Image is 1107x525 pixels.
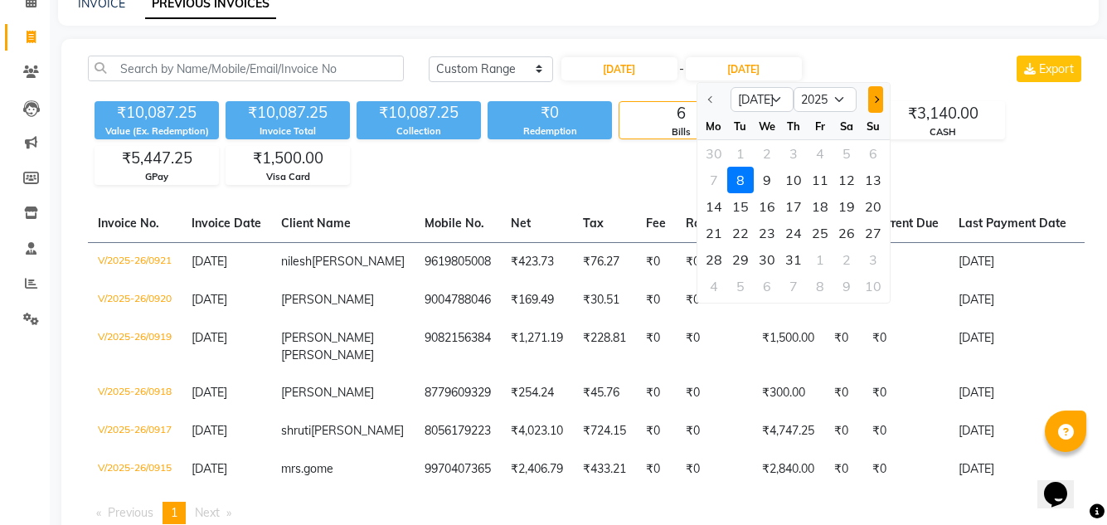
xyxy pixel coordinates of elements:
[807,193,833,220] div: 18
[754,220,780,246] div: 23
[95,124,219,139] div: Value (Ex. Redemption)
[949,281,1076,319] td: [DATE]
[807,273,833,299] div: Friday, August 8, 2025
[754,273,780,299] div: Wednesday, August 6, 2025
[860,273,886,299] div: 10
[192,216,261,231] span: Invoice Date
[192,254,227,269] span: [DATE]
[701,193,727,220] div: Monday, July 14, 2025
[281,348,374,362] span: [PERSON_NAME]
[1039,61,1074,76] span: Export
[676,412,752,450] td: ₹0
[281,385,374,400] span: [PERSON_NAME]
[636,450,676,489] td: ₹0
[807,220,833,246] div: 25
[752,374,824,412] td: ₹300.00
[754,220,780,246] div: Wednesday, July 23, 2025
[511,216,531,231] span: Net
[807,246,833,273] div: Friday, August 1, 2025
[807,167,833,193] div: 11
[701,220,727,246] div: Monday, July 21, 2025
[701,220,727,246] div: 21
[794,87,857,112] select: Select year
[573,412,636,450] td: ₹724.15
[754,193,780,220] div: 16
[833,246,860,273] div: Saturday, August 2, 2025
[780,273,807,299] div: Thursday, August 7, 2025
[95,147,218,170] div: ₹5,447.25
[501,450,573,489] td: ₹2,406.79
[281,330,374,345] span: [PERSON_NAME]
[686,216,742,231] span: Round Off
[226,147,349,170] div: ₹1,500.00
[192,423,227,438] span: [DATE]
[701,273,727,299] div: 4
[686,57,802,80] input: End Date
[754,246,780,273] div: 30
[415,281,501,319] td: 9004788046
[488,101,612,124] div: ₹0
[281,423,311,438] span: shruti
[752,450,824,489] td: ₹2,840.00
[949,450,1076,489] td: [DATE]
[226,170,349,184] div: Visa Card
[636,242,676,281] td: ₹0
[88,412,182,450] td: V/2025-26/0917
[192,292,227,307] span: [DATE]
[95,101,219,124] div: ₹10,087.25
[281,292,374,307] span: [PERSON_NAME]
[95,170,218,184] div: GPay
[833,273,860,299] div: Saturday, August 9, 2025
[824,374,862,412] td: ₹0
[727,167,754,193] div: Tuesday, July 8, 2025
[872,216,939,231] span: Current Due
[192,385,227,400] span: [DATE]
[636,374,676,412] td: ₹0
[754,193,780,220] div: Wednesday, July 16, 2025
[281,216,351,231] span: Client Name
[1017,56,1081,82] button: Export
[833,220,860,246] div: Saturday, July 26, 2025
[860,246,886,273] div: Sunday, August 3, 2025
[727,220,754,246] div: 22
[676,281,752,319] td: ₹0
[676,319,752,374] td: ₹0
[754,167,780,193] div: Wednesday, July 9, 2025
[171,505,177,520] span: 1
[860,113,886,139] div: Su
[949,242,1076,281] td: [DATE]
[807,220,833,246] div: Friday, July 25, 2025
[311,423,404,438] span: [PERSON_NAME]
[583,216,604,231] span: Tax
[860,220,886,246] div: 27
[727,246,754,273] div: Tuesday, July 29, 2025
[281,461,303,476] span: mrs.
[281,254,312,269] span: nilesh
[780,273,807,299] div: 7
[425,216,484,231] span: Mobile No.
[701,113,727,139] div: Mo
[824,319,862,374] td: ₹0
[88,281,182,319] td: V/2025-26/0920
[754,246,780,273] div: Wednesday, July 30, 2025
[636,281,676,319] td: ₹0
[573,242,636,281] td: ₹76.27
[415,450,501,489] td: 9970407365
[833,113,860,139] div: Sa
[949,412,1076,450] td: [DATE]
[949,319,1076,374] td: [DATE]
[619,125,742,139] div: Bills
[868,86,882,113] button: Next month
[636,319,676,374] td: ₹0
[780,193,807,220] div: Thursday, July 17, 2025
[824,450,862,489] td: ₹0
[807,246,833,273] div: 1
[780,113,807,139] div: Th
[949,374,1076,412] td: [DATE]
[727,273,754,299] div: Tuesday, August 5, 2025
[561,57,677,80] input: Start Date
[833,220,860,246] div: 26
[780,246,807,273] div: 31
[862,450,949,489] td: ₹0
[862,281,949,319] td: ₹0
